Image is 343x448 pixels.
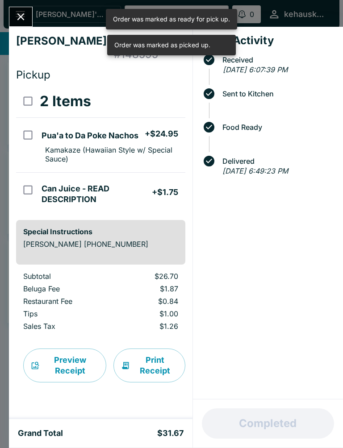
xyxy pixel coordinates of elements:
[200,34,336,47] h4: Order Activity
[23,284,105,293] p: Beluga Fee
[23,297,105,306] p: Restaurant Fee
[152,187,178,198] h5: + $1.75
[119,284,178,293] p: $1.87
[119,297,178,306] p: $0.84
[42,130,138,141] h5: Pua'a to Da Poke Nachos
[16,68,50,81] span: Pickup
[23,272,105,281] p: Subtotal
[119,272,178,281] p: $26.70
[114,37,210,53] div: Order was marked as picked up.
[18,428,63,439] h5: Grand Total
[23,227,178,236] h6: Special Instructions
[45,145,178,163] p: Kamakaze (Hawaiian Style w/ Special Sauce)
[9,7,32,26] button: Close
[23,322,105,331] p: Sales Tax
[222,166,288,175] em: [DATE] 6:49:23 PM
[218,123,336,131] span: Food Ready
[223,65,288,74] em: [DATE] 6:07:39 PM
[16,85,185,213] table: orders table
[157,428,184,439] h5: $31.67
[119,322,178,331] p: $1.26
[218,90,336,98] span: Sent to Kitchen
[218,157,336,165] span: Delivered
[145,129,178,139] h5: + $24.95
[16,272,185,334] table: orders table
[23,348,106,382] button: Preview Receipt
[42,183,151,205] h5: Can Juice - READ DESCRIPTION
[119,309,178,318] p: $1.00
[113,348,185,382] button: Print Receipt
[16,34,114,61] h4: [PERSON_NAME]
[40,92,91,110] h3: 2 Items
[23,309,105,318] p: Tips
[23,240,178,249] p: [PERSON_NAME] [PHONE_NUMBER]
[218,56,336,64] span: Received
[113,12,230,27] div: Order was marked as ready for pick up.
